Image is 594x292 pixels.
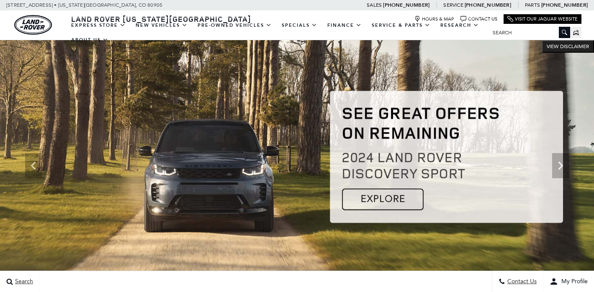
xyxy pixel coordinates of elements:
[465,2,511,8] a: [PHONE_NUMBER]
[435,18,484,33] a: Research
[414,16,454,22] a: Hours & Map
[443,2,463,8] span: Service
[542,40,594,53] button: VIEW DISCLAIMER
[66,33,113,47] a: About Us
[277,18,322,33] a: Specials
[13,278,33,285] span: Search
[486,28,570,38] input: Search
[367,18,435,33] a: Service & Parts
[6,2,162,8] a: [STREET_ADDRESS] • [US_STATE][GEOGRAPHIC_DATA], CO 80905
[14,15,52,35] a: land-rover
[66,14,256,24] a: Land Rover [US_STATE][GEOGRAPHIC_DATA]
[71,14,251,24] span: Land Rover [US_STATE][GEOGRAPHIC_DATA]
[505,278,537,285] span: Contact Us
[66,18,486,47] nav: Main Navigation
[14,15,52,35] img: Land Rover
[507,16,578,22] a: Visit Our Jaguar Website
[460,16,497,22] a: Contact Us
[367,2,382,8] span: Sales
[558,278,588,285] span: My Profile
[66,18,131,33] a: EXPRESS STORE
[383,2,429,8] a: [PHONE_NUMBER]
[543,271,594,292] button: user-profile-menu
[547,43,589,50] span: VIEW DISCLAIMER
[322,18,367,33] a: Finance
[193,18,277,33] a: Pre-Owned Vehicles
[525,2,540,8] span: Parts
[131,18,193,33] a: New Vehicles
[541,2,588,8] a: [PHONE_NUMBER]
